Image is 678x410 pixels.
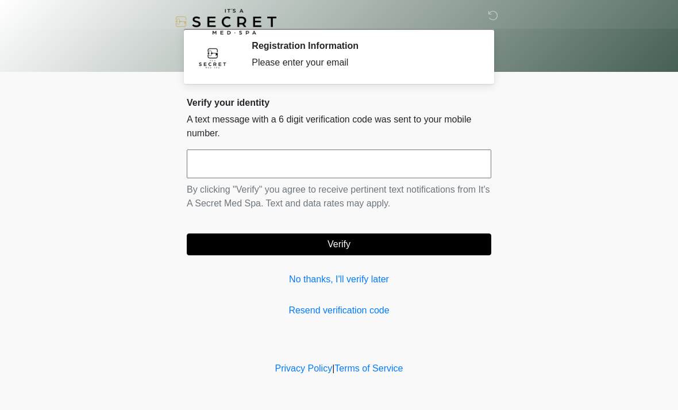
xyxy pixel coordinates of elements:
[275,363,333,373] a: Privacy Policy
[332,363,334,373] a: |
[187,183,491,210] p: By clicking "Verify" you agree to receive pertinent text notifications from It's A Secret Med Spa...
[252,56,474,70] div: Please enter your email
[187,273,491,286] a: No thanks, I'll verify later
[195,40,230,75] img: Agent Avatar
[187,113,491,140] p: A text message with a 6 digit verification code was sent to your mobile number.
[187,304,491,317] a: Resend verification code
[175,9,276,35] img: It's A Secret Med Spa Logo
[334,363,403,373] a: Terms of Service
[187,233,491,255] button: Verify
[252,40,474,51] h2: Registration Information
[187,97,491,108] h2: Verify your identity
